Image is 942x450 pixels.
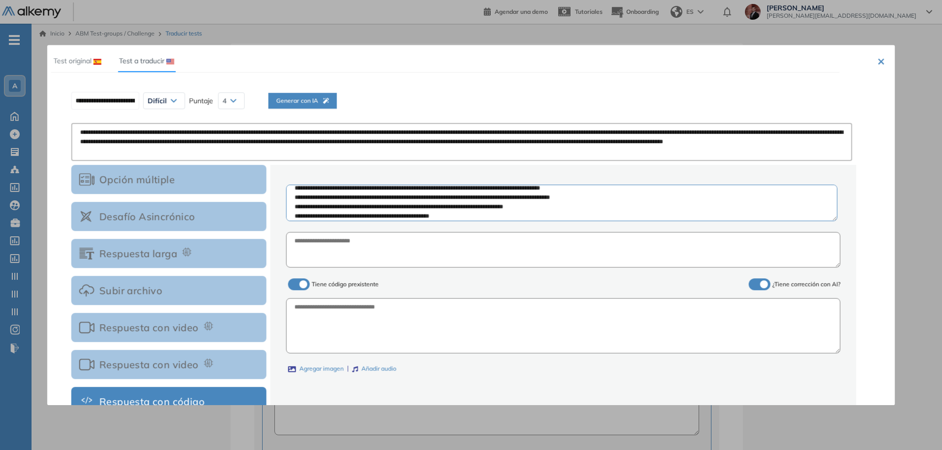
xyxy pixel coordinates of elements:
[71,202,267,231] button: Desafío Asincrónico
[189,95,213,106] span: Puntaje
[71,350,267,379] button: Respuesta con video
[71,313,267,342] button: Respuesta con video
[276,96,329,106] span: Generar con IA
[71,239,267,268] button: Respuesta larga
[312,280,379,288] span: Tiene código prexistente
[288,364,344,374] label: Agregar imagen
[269,93,337,109] button: Generar con IA
[54,56,92,65] span: Test original
[119,56,165,65] span: Test a traducir
[167,59,174,65] img: USA
[94,59,101,65] img: ESP
[71,276,267,305] button: Subir archivo
[772,280,840,288] span: ¿Tiene corrección con AI?
[71,387,267,416] button: Respuesta con código
[352,364,397,374] label: Añadir audio
[71,165,267,194] button: Opción múltiple
[877,55,885,67] button: ×
[148,97,167,105] span: Difícil
[223,97,227,105] span: 4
